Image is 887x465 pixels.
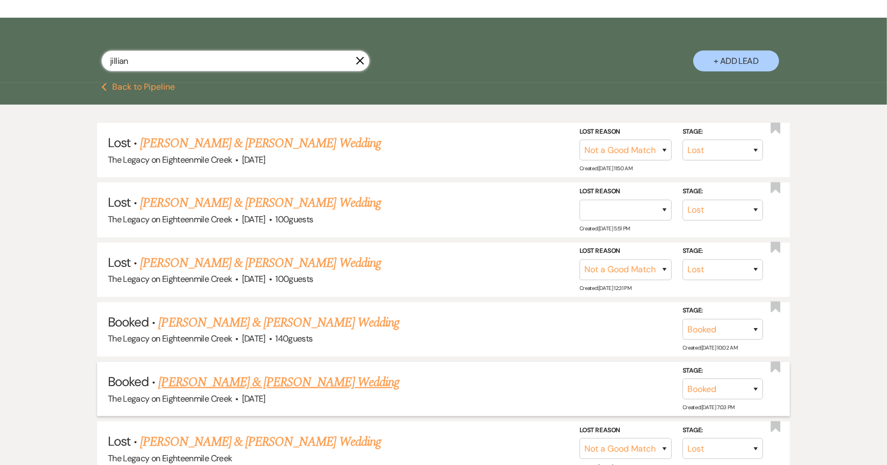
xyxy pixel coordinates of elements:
span: [DATE] [242,393,266,404]
a: [PERSON_NAME] & [PERSON_NAME] Wedding [159,373,399,392]
label: Stage: [683,305,763,317]
label: Stage: [683,425,763,437]
input: Search by name, event date, email address or phone number [101,50,370,71]
span: Booked [108,373,149,390]
a: [PERSON_NAME] & [PERSON_NAME] Wedding [159,313,399,332]
span: The Legacy on Eighteenmile Creek [108,453,232,464]
span: Created: [DATE] 11:50 AM [580,165,632,172]
span: [DATE] [242,333,266,344]
button: + Add Lead [693,50,779,71]
label: Stage: [683,365,763,377]
label: Lost Reason [580,186,672,198]
span: [DATE] [242,214,266,225]
span: Created: [DATE] 5:51 PM [580,225,630,232]
span: Created: [DATE] 7:03 PM [683,404,735,411]
label: Lost Reason [580,126,672,138]
span: Created: [DATE] 12:31 PM [580,285,631,292]
span: The Legacy on Eighteenmile Creek [108,273,232,285]
button: Back to Pipeline [101,83,175,91]
span: Lost [108,194,130,210]
span: [DATE] [242,273,266,285]
a: [PERSON_NAME] & [PERSON_NAME] Wedding [140,134,380,153]
span: [DATE] [242,154,266,165]
span: The Legacy on Eighteenmile Creek [108,333,232,344]
span: The Legacy on Eighteenmile Creek [108,214,232,225]
span: Lost [108,134,130,151]
span: 140 guests [275,333,312,344]
span: Created: [DATE] 10:02 AM [683,344,737,351]
label: Stage: [683,126,763,138]
a: [PERSON_NAME] & [PERSON_NAME] Wedding [140,253,380,273]
span: 100 guests [275,273,313,285]
span: The Legacy on Eighteenmile Creek [108,154,232,165]
label: Lost Reason [580,245,672,257]
a: [PERSON_NAME] & [PERSON_NAME] Wedding [140,193,380,213]
label: Lost Reason [580,425,672,437]
span: The Legacy on Eighteenmile Creek [108,393,232,404]
a: [PERSON_NAME] & [PERSON_NAME] Wedding [140,432,380,452]
span: 100 guests [275,214,313,225]
span: Booked [108,314,149,330]
span: Lost [108,254,130,271]
label: Stage: [683,245,763,257]
label: Stage: [683,186,763,198]
span: Lost [108,433,130,449]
